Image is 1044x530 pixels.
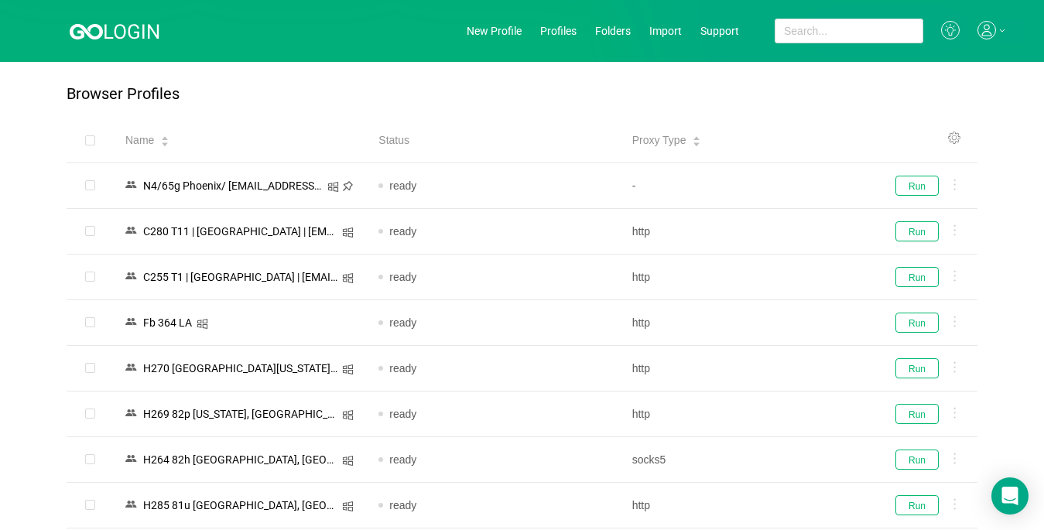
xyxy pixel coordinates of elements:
[139,495,342,515] div: Н285 81u [GEOGRAPHIC_DATA], [GEOGRAPHIC_DATA]/ [EMAIL_ADDRESS][DOMAIN_NAME]
[620,209,873,255] td: http
[632,132,686,149] span: Proxy Type
[693,135,701,139] i: icon: caret-up
[620,392,873,437] td: http
[620,437,873,483] td: socks5
[775,19,923,43] input: Search...
[389,180,416,192] span: ready
[895,404,939,424] button: Run
[895,221,939,241] button: Run
[139,267,342,287] div: C255 T1 | [GEOGRAPHIC_DATA] | [EMAIL_ADDRESS][DOMAIN_NAME]
[895,495,939,515] button: Run
[693,140,701,145] i: icon: caret-down
[692,134,701,145] div: Sort
[342,455,354,467] i: icon: windows
[895,176,939,196] button: Run
[161,140,169,145] i: icon: caret-down
[700,25,739,37] a: Support
[895,450,939,470] button: Run
[139,404,342,424] div: Н269 82p [US_STATE], [GEOGRAPHIC_DATA]/ [EMAIL_ADDRESS][DOMAIN_NAME]
[139,221,342,241] div: C280 T11 | [GEOGRAPHIC_DATA] | [EMAIL_ADDRESS][DOMAIN_NAME]
[895,313,939,333] button: Run
[342,364,354,375] i: icon: windows
[620,255,873,300] td: http
[389,453,416,466] span: ready
[895,358,939,378] button: Run
[389,362,416,374] span: ready
[620,346,873,392] td: http
[620,300,873,346] td: http
[991,477,1029,515] div: Open Intercom Messenger
[378,132,409,149] span: Status
[595,25,631,37] a: Folders
[125,132,154,149] span: Name
[139,313,197,333] div: Fb 364 LA
[342,501,354,512] i: icon: windows
[197,318,208,330] i: icon: windows
[389,316,416,329] span: ready
[342,227,354,238] i: icon: windows
[649,25,682,37] a: Import
[895,267,939,287] button: Run
[389,408,416,420] span: ready
[342,272,354,284] i: icon: windows
[620,483,873,528] td: http
[389,225,416,238] span: ready
[327,181,339,193] i: icon: windows
[620,163,873,209] td: -
[467,25,522,37] a: New Profile
[67,85,180,103] p: Browser Profiles
[389,271,416,283] span: ready
[139,358,342,378] div: Н270 [GEOGRAPHIC_DATA][US_STATE]/ [EMAIL_ADDRESS][DOMAIN_NAME]
[342,409,354,421] i: icon: windows
[540,25,577,37] a: Profiles
[342,180,354,192] i: icon: pushpin
[161,135,169,139] i: icon: caret-up
[139,176,327,196] div: N4/65g Phoenix/ [EMAIL_ADDRESS][DOMAIN_NAME]
[389,499,416,511] span: ready
[160,134,169,145] div: Sort
[139,450,342,470] div: Н264 82h [GEOGRAPHIC_DATA], [GEOGRAPHIC_DATA]/ [EMAIL_ADDRESS][DOMAIN_NAME]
